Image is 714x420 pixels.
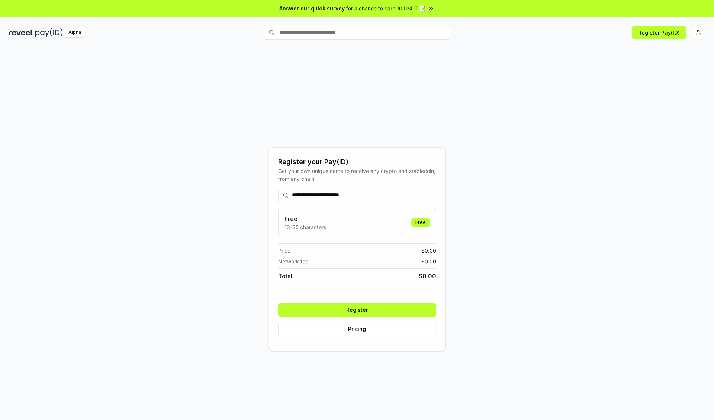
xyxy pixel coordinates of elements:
[278,247,290,254] span: Price
[278,303,436,317] button: Register
[411,218,430,227] div: Free
[419,272,436,280] span: $ 0.00
[278,272,292,280] span: Total
[64,28,85,37] div: Alpha
[278,157,436,167] div: Register your Pay(ID)
[346,4,426,12] span: for a chance to earn 10 USDT 📝
[632,26,686,39] button: Register Pay(ID)
[284,214,326,223] h3: Free
[278,167,436,183] div: Get your own unique name to receive any crypto and stablecoin, from any chain
[278,323,436,336] button: Pricing
[278,257,308,265] span: Network fee
[284,223,326,231] p: 13-25 characters
[9,28,34,37] img: reveel_dark
[421,247,436,254] span: $ 0.00
[421,257,436,265] span: $ 0.00
[35,28,63,37] img: pay_id
[279,4,345,12] span: Answer our quick survey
